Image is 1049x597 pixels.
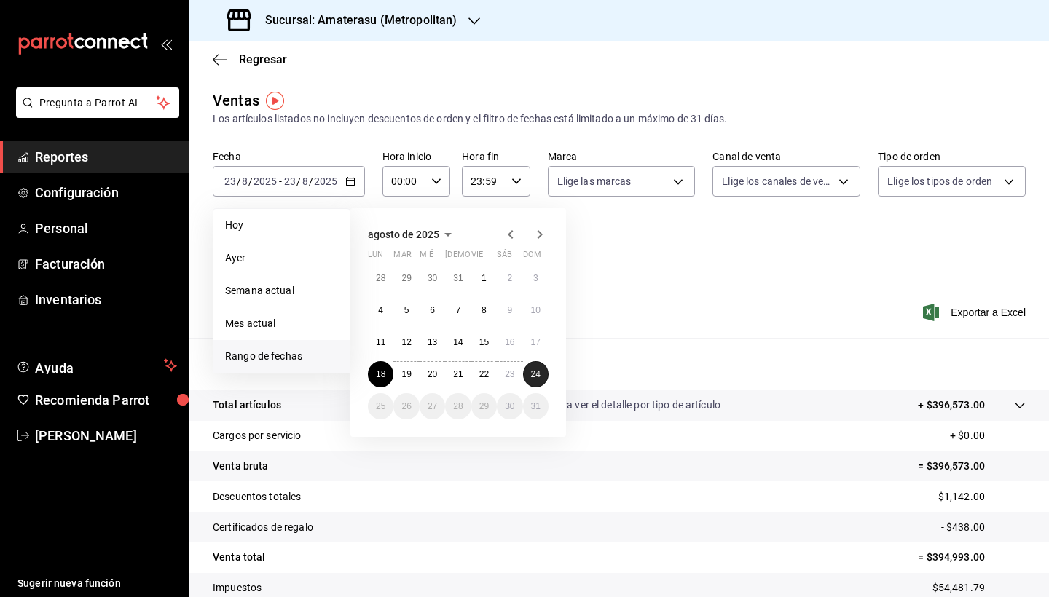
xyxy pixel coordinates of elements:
button: 26 de agosto de 2025 [393,393,419,419]
span: Sugerir nueva función [17,576,177,591]
input: -- [302,175,309,187]
p: Venta total [213,550,265,565]
span: Elige las marcas [557,174,632,189]
span: Elige los tipos de orden [887,174,992,189]
button: Exportar a Excel [926,304,1026,321]
button: Regresar [213,52,287,66]
abbr: 22 de agosto de 2025 [479,369,489,379]
button: 9 de agosto de 2025 [497,297,522,323]
p: Impuestos [213,580,262,596]
div: Ventas [213,90,259,111]
abbr: 30 de julio de 2025 [428,273,437,283]
abbr: 21 de agosto de 2025 [453,369,463,379]
button: 28 de agosto de 2025 [445,393,471,419]
p: = $394,993.00 [918,550,1026,565]
abbr: 1 de agosto de 2025 [482,273,487,283]
label: Canal de venta [712,151,860,162]
label: Hora inicio [382,151,450,162]
abbr: sábado [497,250,512,265]
abbr: 29 de julio de 2025 [401,273,411,283]
p: - $1,142.00 [933,489,1026,505]
abbr: 5 de agosto de 2025 [404,305,409,315]
abbr: 2 de agosto de 2025 [507,273,512,283]
span: Inventarios [35,290,177,309]
button: 18 de agosto de 2025 [368,361,393,387]
p: Venta bruta [213,459,268,474]
button: 30 de agosto de 2025 [497,393,522,419]
abbr: 18 de agosto de 2025 [376,369,385,379]
img: Tooltip marker [266,92,284,110]
button: 30 de julio de 2025 [420,265,445,291]
abbr: 6 de agosto de 2025 [430,305,435,315]
p: Certificados de regalo [213,520,313,535]
span: Semana actual [225,283,338,298]
abbr: 30 de agosto de 2025 [505,401,514,411]
button: 17 de agosto de 2025 [523,329,549,355]
button: 13 de agosto de 2025 [420,329,445,355]
button: 2 de agosto de 2025 [497,265,522,291]
abbr: viernes [471,250,483,265]
button: Pregunta a Parrot AI [16,87,179,118]
input: ---- [253,175,278,187]
button: agosto de 2025 [368,226,457,243]
button: 10 de agosto de 2025 [523,297,549,323]
input: -- [224,175,237,187]
span: Ayer [225,250,338,266]
button: 27 de agosto de 2025 [420,393,445,419]
input: -- [241,175,248,187]
button: 25 de agosto de 2025 [368,393,393,419]
button: 6 de agosto de 2025 [420,297,445,323]
div: Los artículos listados no incluyen descuentos de orden y el filtro de fechas está limitado a un m... [213,111,1026,127]
span: Facturación [35,254,177,274]
p: - $438.00 [941,520,1026,535]
abbr: 8 de agosto de 2025 [482,305,487,315]
span: [PERSON_NAME] [35,426,177,446]
button: open_drawer_menu [160,38,172,50]
span: Regresar [239,52,287,66]
p: - $54,481.79 [927,580,1026,596]
span: Recomienda Parrot [35,390,177,410]
abbr: domingo [523,250,541,265]
span: Hoy [225,218,338,233]
input: ---- [313,175,338,187]
abbr: 19 de agosto de 2025 [401,369,411,379]
label: Fecha [213,151,365,162]
button: 21 de agosto de 2025 [445,361,471,387]
abbr: 28 de julio de 2025 [376,273,385,283]
label: Tipo de orden [878,151,1026,162]
abbr: 29 de agosto de 2025 [479,401,489,411]
abbr: 3 de agosto de 2025 [533,273,538,283]
span: Pregunta a Parrot AI [39,95,157,111]
abbr: 14 de agosto de 2025 [453,337,463,347]
p: Cargos por servicio [213,428,302,443]
span: Mes actual [225,316,338,331]
button: 4 de agosto de 2025 [368,297,393,323]
button: 16 de agosto de 2025 [497,329,522,355]
abbr: 20 de agosto de 2025 [428,369,437,379]
abbr: 23 de agosto de 2025 [505,369,514,379]
abbr: 24 de agosto de 2025 [531,369,541,379]
p: + $396,573.00 [918,398,985,413]
span: Personal [35,218,177,238]
p: = $396,573.00 [918,459,1026,474]
p: Resumen [213,355,1026,373]
button: 22 de agosto de 2025 [471,361,497,387]
button: 29 de julio de 2025 [393,265,419,291]
abbr: 31 de agosto de 2025 [531,401,541,411]
button: 31 de julio de 2025 [445,265,471,291]
input: -- [283,175,296,187]
h3: Sucursal: Amaterasu (Metropolitan) [254,12,457,29]
abbr: 16 de agosto de 2025 [505,337,514,347]
button: 12 de agosto de 2025 [393,329,419,355]
span: / [237,175,241,187]
button: 1 de agosto de 2025 [471,265,497,291]
label: Marca [548,151,696,162]
button: 15 de agosto de 2025 [471,329,497,355]
p: + $0.00 [950,428,1026,443]
a: Pregunta a Parrot AI [10,106,179,121]
p: Descuentos totales [213,489,301,505]
button: 11 de agosto de 2025 [368,329,393,355]
button: 19 de agosto de 2025 [393,361,419,387]
p: Total artículos [213,398,281,413]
